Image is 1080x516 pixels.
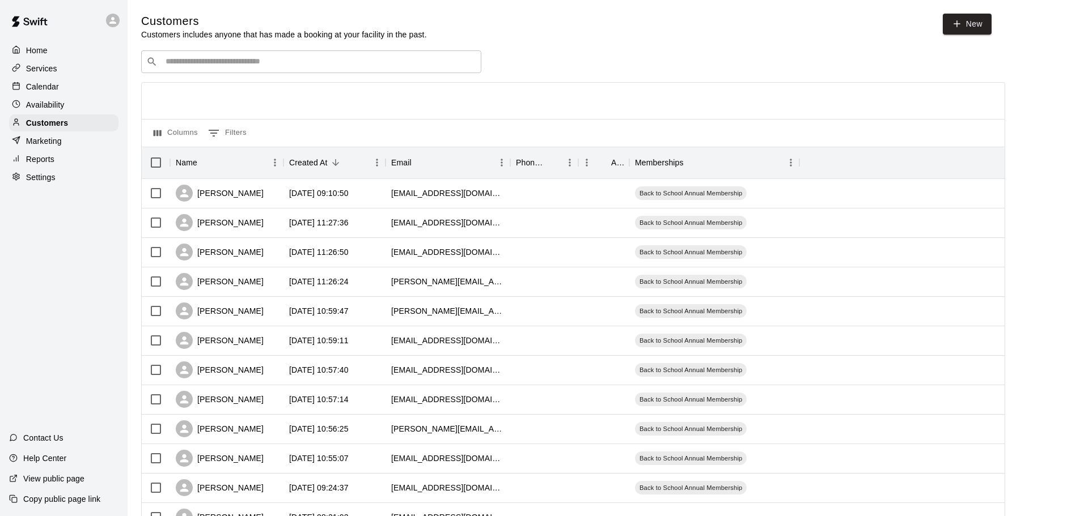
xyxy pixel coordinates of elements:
div: [PERSON_NAME] [176,302,264,319]
p: Customers [26,117,68,129]
a: New [943,14,992,35]
div: [PERSON_NAME] [176,361,264,378]
p: Availability [26,99,65,110]
div: [PERSON_NAME] [176,185,264,202]
div: [PERSON_NAME] [176,332,264,349]
div: Age [578,147,629,178]
div: Back to School Annual Membership [635,275,747,288]
button: Select columns [151,124,201,142]
p: Reports [26,153,54,165]
div: Name [176,147,197,178]
p: Home [26,45,48,56]
span: Back to School Annual Membership [635,424,747,433]
a: Reports [9,151,118,168]
span: Back to School Annual Membership [635,483,747,492]
div: Back to School Annual Membership [635,334,747,347]
div: Created At [283,147,386,178]
div: Phone Number [510,147,578,178]
button: Menu [782,154,799,171]
span: Back to School Annual Membership [635,454,747,463]
button: Menu [369,154,386,171]
button: Sort [412,155,427,170]
button: Sort [545,155,561,170]
div: [PERSON_NAME] [176,479,264,496]
div: 2025-08-29 09:24:37 [289,482,349,493]
div: Search customers by name or email [141,50,481,73]
div: 2025-09-05 10:59:11 [289,335,349,346]
p: Calendar [26,81,59,92]
div: Back to School Annual Membership [635,216,747,229]
button: Menu [493,154,510,171]
div: Back to School Annual Membership [635,245,747,259]
a: Settings [9,169,118,186]
div: 2025-09-09 09:10:50 [289,187,349,199]
div: 2025-09-05 11:27:36 [289,217,349,228]
p: Services [26,63,57,74]
a: Home [9,42,118,59]
div: Back to School Annual Membership [635,481,747,494]
div: tswenson6@gmail.com [391,246,505,258]
a: Services [9,60,118,77]
button: Sort [684,155,700,170]
div: [PERSON_NAME] [176,420,264,437]
p: Marketing [26,135,62,147]
button: Sort [595,155,611,170]
span: Back to School Annual Membership [635,218,747,227]
h5: Customers [141,14,427,29]
div: Back to School Annual Membership [635,393,747,406]
a: Availability [9,96,118,113]
span: Back to School Annual Membership [635,306,747,315]
span: Back to School Annual Membership [635,365,747,374]
div: fstrfam@gmail.com [391,187,505,199]
button: Sort [197,155,213,170]
div: Email [386,147,510,178]
div: 2025-09-05 10:57:40 [289,364,349,376]
a: Calendar [9,78,118,95]
div: Back to School Annual Membership [635,422,747,436]
button: Show filters [205,124,249,142]
div: Age [611,147,624,178]
a: Customers [9,114,118,131]
span: Back to School Annual Membership [635,336,747,345]
p: Contact Us [23,432,63,443]
div: nicole.paulsen@act.org [391,423,505,434]
span: Back to School Annual Membership [635,189,747,198]
div: Back to School Annual Membership [635,451,747,465]
div: [PERSON_NAME] [176,450,264,467]
div: Memberships [635,147,684,178]
span: Back to School Annual Membership [635,248,747,257]
div: [PERSON_NAME] [176,214,264,231]
p: View public page [23,473,84,484]
p: Copy public page link [23,493,100,505]
div: Name [170,147,283,178]
div: peggy.jenn81@gmail.com [391,305,505,317]
div: Back to School Annual Membership [635,363,747,377]
button: Menu [578,154,595,171]
span: Back to School Annual Membership [635,277,747,286]
p: Customers includes anyone that has made a booking at your facility in the past. [141,29,427,40]
div: 2025-09-05 10:55:07 [289,453,349,464]
div: [PERSON_NAME] [176,273,264,290]
div: Memberships [629,147,799,178]
div: jenfitz21@gmail.com [391,394,505,405]
p: Help Center [23,453,66,464]
div: 1no@gmail.com [391,335,505,346]
span: Back to School Annual Membership [635,395,747,404]
div: 2no@gmail.com [391,217,505,228]
div: bstew15@mchsi.com [391,453,505,464]
div: dyanni7175@yahoo.com [391,482,505,493]
div: 2025-09-05 11:26:50 [289,246,349,258]
div: 2025-09-05 10:59:47 [289,305,349,317]
div: Phone Number [516,147,545,178]
a: Marketing [9,133,118,150]
div: 2025-09-05 10:56:25 [289,423,349,434]
button: Menu [266,154,283,171]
